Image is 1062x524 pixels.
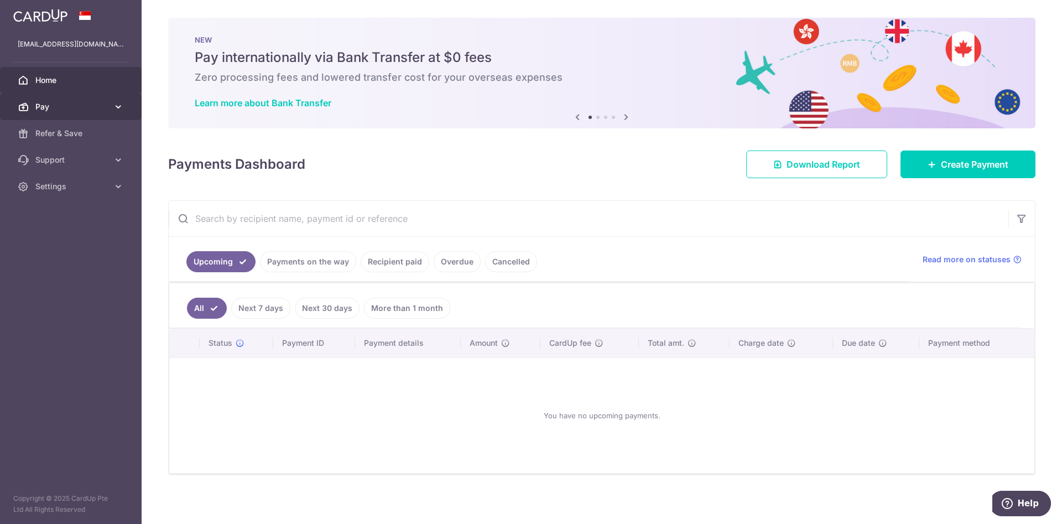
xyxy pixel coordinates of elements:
a: Upcoming [186,251,256,272]
a: Learn more about Bank Transfer [195,97,331,108]
p: [EMAIL_ADDRESS][DOMAIN_NAME] [18,39,124,50]
a: Cancelled [485,251,537,272]
a: Create Payment [900,151,1035,178]
span: Help [25,8,46,18]
a: More than 1 month [364,298,450,319]
a: Read more on statuses [923,254,1022,265]
iframe: Opens a widget where you can find more information [992,491,1051,518]
span: Download Report [787,158,860,171]
span: CardUp fee [549,338,591,349]
a: Overdue [434,251,481,272]
h4: Payments Dashboard [168,154,305,174]
span: Pay [35,101,108,112]
span: Status [209,338,232,349]
th: Payment ID [273,329,355,357]
span: Home [35,75,108,86]
a: Recipient paid [361,251,429,272]
span: Due date [842,338,875,349]
span: Amount [470,338,498,349]
input: Search by recipient name, payment id or reference [169,201,1008,236]
span: Support [35,154,108,165]
img: Bank transfer banner [168,18,1035,128]
img: CardUp [13,9,67,22]
span: Settings [35,181,108,192]
div: You have no upcoming payments. [183,367,1021,464]
span: Total amt. [648,338,684,349]
a: Next 30 days [295,298,360,319]
a: Next 7 days [231,298,290,319]
th: Payment method [919,329,1034,357]
th: Payment details [355,329,461,357]
p: NEW [195,35,1009,44]
a: Payments on the way [260,251,356,272]
span: Create Payment [941,158,1008,171]
a: Download Report [746,151,887,178]
a: All [187,298,227,319]
h6: Zero processing fees and lowered transfer cost for your overseas expenses [195,71,1009,84]
span: Refer & Save [35,128,108,139]
span: Read more on statuses [923,254,1011,265]
h5: Pay internationally via Bank Transfer at $0 fees [195,49,1009,66]
span: Charge date [738,338,784,349]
